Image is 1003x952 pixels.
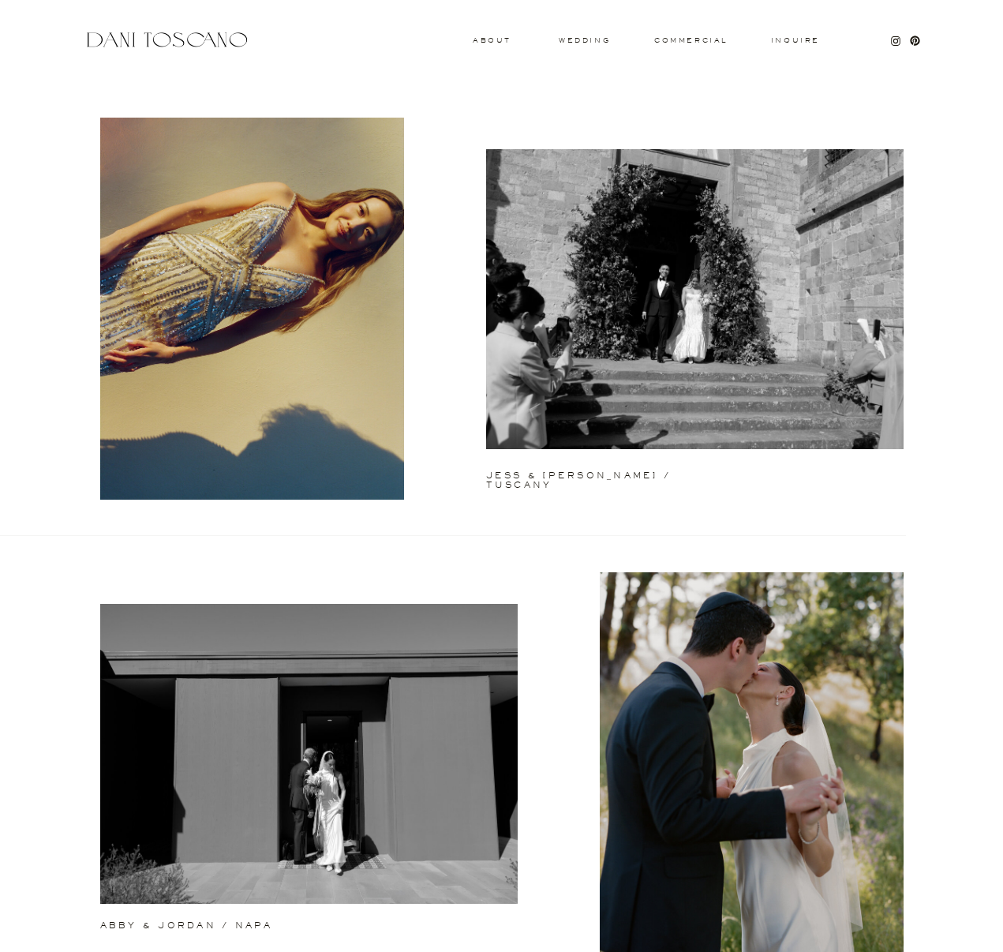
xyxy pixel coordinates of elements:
[486,471,732,478] a: jess & [PERSON_NAME] / tuscany
[770,37,821,45] a: Inquire
[559,37,610,43] a: wedding
[100,921,375,932] a: abby & jordan / napa
[654,37,727,43] a: commercial
[473,37,507,43] a: About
